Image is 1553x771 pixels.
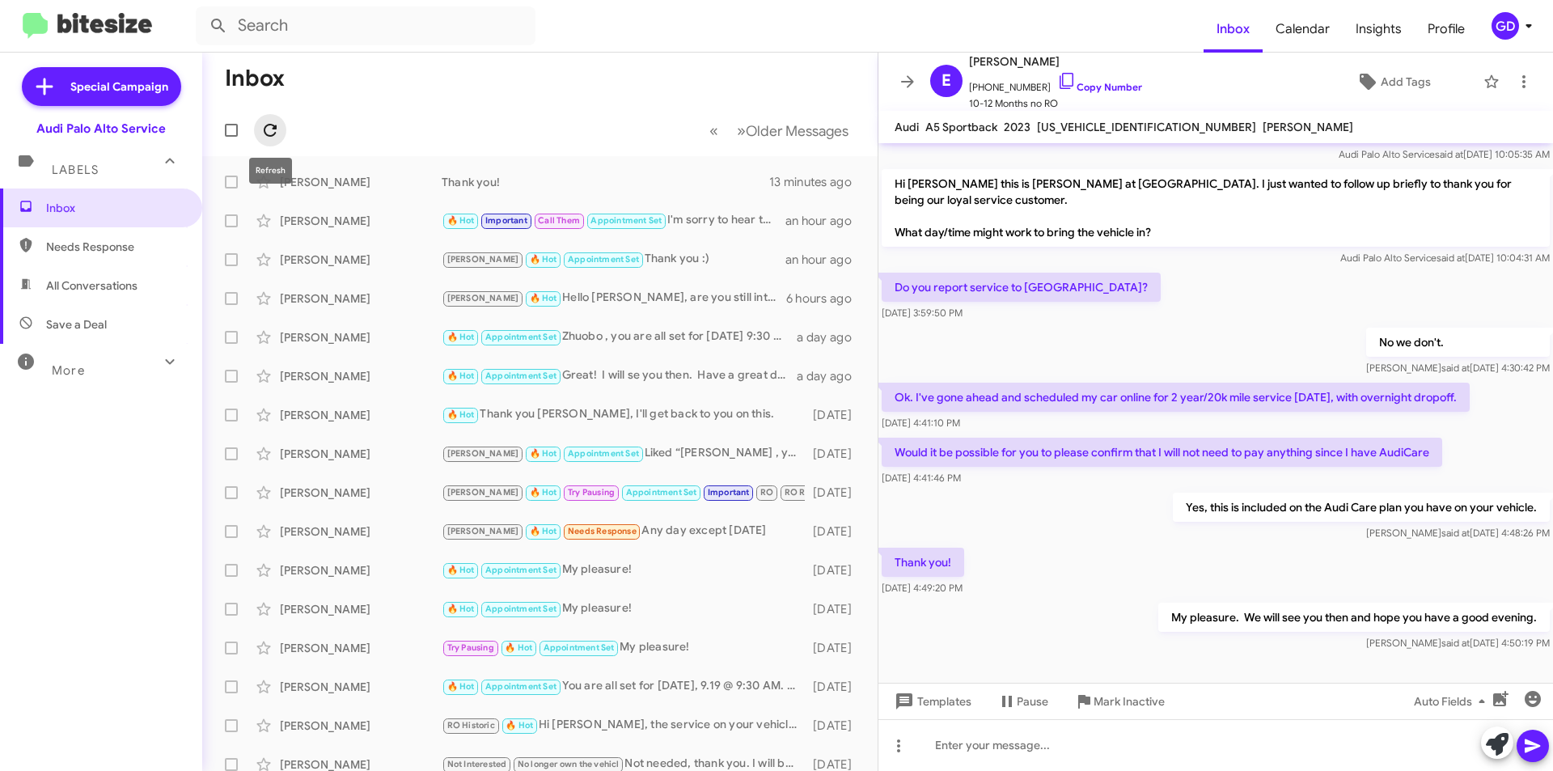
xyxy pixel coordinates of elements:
[797,329,865,345] div: a day ago
[805,718,865,734] div: [DATE]
[530,448,557,459] span: 🔥 Hot
[485,215,527,226] span: Important
[280,523,442,540] div: [PERSON_NAME]
[1263,6,1343,53] a: Calendar
[1441,637,1470,649] span: said at
[46,277,138,294] span: All Conversations
[1173,493,1550,522] p: Yes, this is included on the Audi Care plan you have on your vehicle.
[280,290,442,307] div: [PERSON_NAME]
[805,679,865,695] div: [DATE]
[22,67,181,106] a: Special Campaign
[70,78,168,95] span: Special Campaign
[882,548,964,577] p: Thank you!
[805,446,865,462] div: [DATE]
[882,472,961,484] span: [DATE] 4:41:46 PM
[942,68,951,94] span: E
[505,642,532,653] span: 🔥 Hot
[805,485,865,501] div: [DATE]
[1414,687,1492,716] span: Auto Fields
[442,211,785,230] div: I'm sorry to hear that. Next time then...
[797,368,865,384] div: a day ago
[626,487,697,498] span: Appointment Set
[805,407,865,423] div: [DATE]
[727,114,858,147] button: Next
[882,417,960,429] span: [DATE] 4:41:10 PM
[746,122,848,140] span: Older Messages
[1415,6,1478,53] a: Profile
[485,604,556,614] span: Appointment Set
[878,687,984,716] button: Templates
[530,293,557,303] span: 🔥 Hot
[1339,148,1550,160] span: Audi Palo Alto Service [DATE] 10:05:35 AM
[1004,120,1030,134] span: 2023
[1061,687,1178,716] button: Mark Inactive
[895,120,919,134] span: Audi
[1366,637,1550,649] span: [PERSON_NAME] [DATE] 4:50:19 PM
[442,328,797,346] div: Zhuobo , you are all set for [DATE] 9:30 AM. We will see you then and hope you have a wonderful day!
[442,483,805,502] div: Be there in a few minutes
[1401,687,1504,716] button: Auto Fields
[447,371,475,381] span: 🔥 Hot
[447,681,475,692] span: 🔥 Hot
[46,200,184,216] span: Inbox
[709,121,718,141] span: «
[1017,687,1048,716] span: Pause
[280,329,442,345] div: [PERSON_NAME]
[925,120,997,134] span: A5 Sportback
[700,114,728,147] button: Previous
[280,562,442,578] div: [PERSON_NAME]
[538,215,580,226] span: Call Them
[1366,527,1550,539] span: [PERSON_NAME] [DATE] 4:48:26 PM
[805,523,865,540] div: [DATE]
[442,250,785,269] div: Thank you :)
[442,174,769,190] div: Thank you!
[568,487,615,498] span: Try Pausing
[280,601,442,617] div: [PERSON_NAME]
[1037,120,1256,134] span: [US_VEHICLE_IDENTIFICATION_NUMBER]
[447,526,519,536] span: [PERSON_NAME]
[442,599,805,618] div: My pleasure!
[52,363,85,378] span: More
[447,604,475,614] span: 🔥 Hot
[447,487,519,498] span: [PERSON_NAME]
[969,95,1142,112] span: 10-12 Months no RO
[442,677,805,696] div: You are all set for [DATE], 9.19 @ 9:30 AM. We will see you then and hope you have a wonderful day!
[280,407,442,423] div: [PERSON_NAME]
[196,6,535,45] input: Search
[46,239,184,255] span: Needs Response
[1437,252,1465,264] span: said at
[882,273,1161,302] p: Do you report service to [GEOGRAPHIC_DATA]?
[447,215,475,226] span: 🔥 Hot
[785,213,865,229] div: an hour ago
[280,446,442,462] div: [PERSON_NAME]
[225,66,285,91] h1: Inbox
[891,687,971,716] span: Templates
[1204,6,1263,53] a: Inbox
[447,565,475,575] span: 🔥 Hot
[544,642,615,653] span: Appointment Set
[568,254,639,265] span: Appointment Set
[769,174,865,190] div: 13 minutes ago
[805,562,865,578] div: [DATE]
[984,687,1061,716] button: Pause
[785,252,865,268] div: an hour ago
[485,681,556,692] span: Appointment Set
[969,52,1142,71] span: [PERSON_NAME]
[882,169,1550,247] p: Hi [PERSON_NAME] this is [PERSON_NAME] at [GEOGRAPHIC_DATA]. I just wanted to follow up briefly t...
[442,522,805,540] div: Any day except [DATE]
[518,759,620,769] span: No longer own the vehicl
[568,448,639,459] span: Appointment Set
[442,444,805,463] div: Liked “[PERSON_NAME] , you are all set for [DATE] 9:30 AM. We will see you then and hope you have...
[447,448,519,459] span: [PERSON_NAME]
[447,759,507,769] span: Not Interested
[442,716,805,735] div: Hi [PERSON_NAME], the service on your vehicle is due as the normal service interval on your vehic...
[760,487,773,498] span: RO
[280,718,442,734] div: [PERSON_NAME]
[805,601,865,617] div: [DATE]
[1340,252,1550,264] span: Audi Palo Alto Service [DATE] 10:04:31 AM
[530,254,557,265] span: 🔥 Hot
[1366,362,1550,374] span: [PERSON_NAME] [DATE] 4:30:42 PM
